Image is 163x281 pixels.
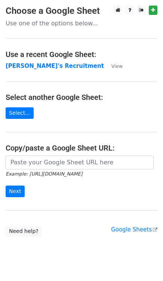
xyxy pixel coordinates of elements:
h3: Choose a Google Sheet [6,6,157,16]
p: Use one of the options below... [6,19,157,27]
input: Next [6,186,25,197]
small: Example: [URL][DOMAIN_NAME] [6,171,82,177]
a: Google Sheets [111,226,157,233]
a: Select... [6,107,34,119]
a: Need help? [6,225,42,237]
small: View [111,63,123,69]
h4: Select another Google Sheet: [6,93,157,102]
h4: Use a recent Google Sheet: [6,50,157,59]
a: [PERSON_NAME]'s Recruitment [6,63,104,69]
h4: Copy/paste a Google Sheet URL: [6,143,157,152]
a: View [104,63,123,69]
input: Paste your Google Sheet URL here [6,155,154,170]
